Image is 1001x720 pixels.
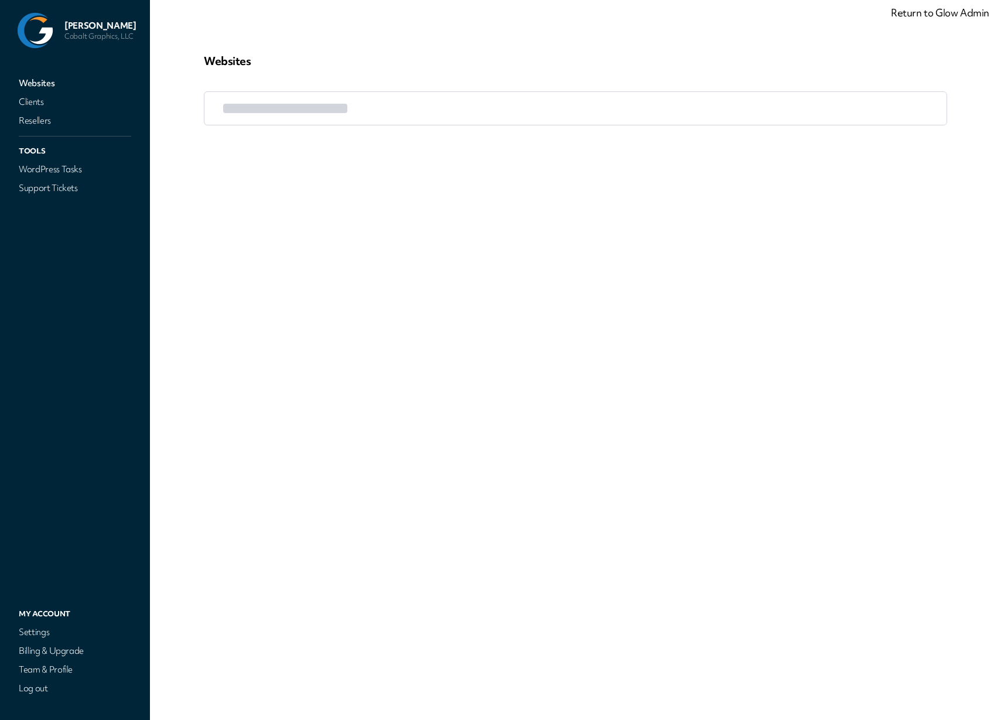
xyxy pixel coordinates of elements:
a: Clients [16,94,134,110]
a: Websites [16,75,134,91]
a: WordPress Tasks [16,161,134,178]
a: Settings [16,624,134,640]
p: [PERSON_NAME] [64,20,136,32]
a: Billing & Upgrade [16,643,134,659]
a: Support Tickets [16,180,134,196]
a: Team & Profile [16,661,134,678]
a: Resellers [16,112,134,129]
p: Tools [16,144,134,159]
p: Websites [204,54,947,68]
a: Return to Glow Admin [891,6,989,19]
p: Cobalt Graphics, LLC [64,32,136,41]
p: My Account [16,606,134,622]
a: Log out [16,680,134,697]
